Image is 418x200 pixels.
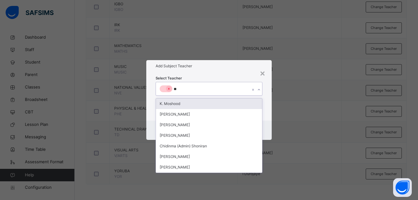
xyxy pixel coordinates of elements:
div: [PERSON_NAME] [156,162,262,173]
div: [PERSON_NAME] [156,130,262,141]
span: Select Teacher [156,76,182,81]
div: [PERSON_NAME] [156,109,262,120]
button: Open asap [393,178,412,197]
div: × [260,66,265,79]
div: Chidinma (Admin) Shoniran [156,141,262,151]
div: [PERSON_NAME] [156,120,262,130]
div: [PERSON_NAME] [156,151,262,162]
div: K. Moshood [156,98,262,109]
h1: Add Subject Teacher [156,63,262,69]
